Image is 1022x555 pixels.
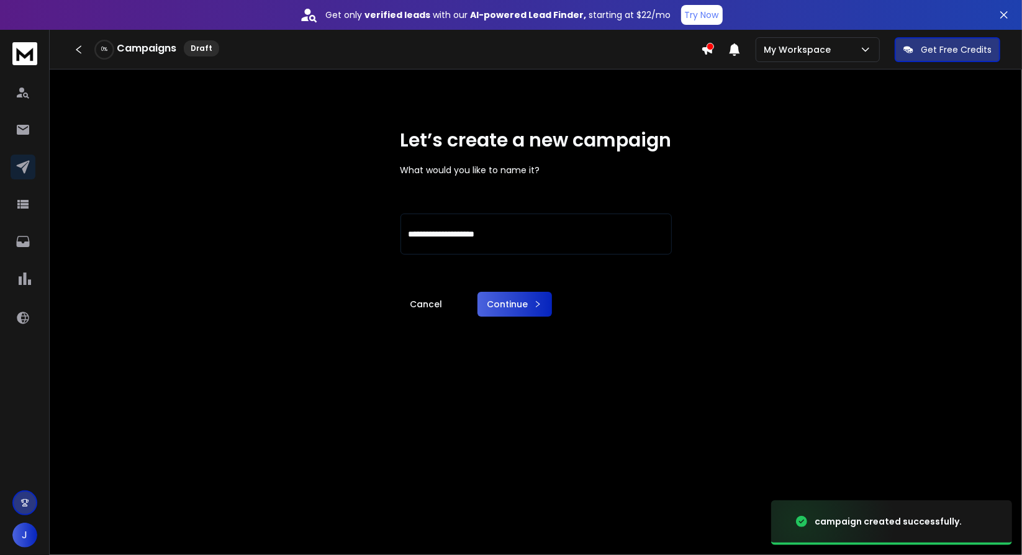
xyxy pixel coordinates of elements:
button: J [12,523,37,548]
button: Get Free Credits [895,37,1000,62]
button: Try Now [681,5,723,25]
strong: AI-powered Lead Finder, [471,9,587,21]
button: Continue [477,292,552,317]
p: Get Free Credits [921,43,992,56]
h1: Let’s create a new campaign [400,129,672,151]
a: Cancel [400,292,453,317]
div: campaign created successfully. [815,515,962,528]
img: logo [12,42,37,65]
strong: verified leads [365,9,431,21]
p: My Workspace [764,43,836,56]
h1: Campaigns [117,41,176,56]
p: What would you like to name it? [400,164,672,176]
div: Draft [184,40,219,56]
p: Try Now [685,9,719,21]
p: 0 % [101,46,107,53]
p: Get only with our starting at $22/mo [326,9,671,21]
